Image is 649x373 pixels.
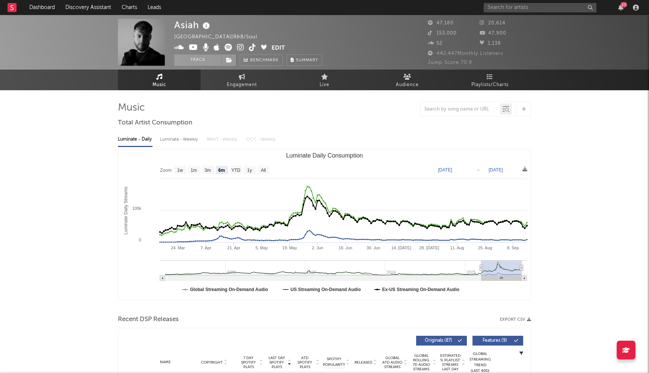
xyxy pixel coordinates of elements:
[312,246,323,250] text: 2. Jun
[218,168,225,173] text: 6m
[440,353,460,371] span: Estimated % Playlist Streams Last Day
[201,246,211,250] text: 7. Apr
[421,338,456,343] span: Originals ( 87 )
[160,168,172,173] text: Zoom
[472,336,523,346] button: Features(9)
[507,246,519,250] text: 8. Sep
[287,55,322,66] button: Summary
[391,246,411,250] text: 14. [DATE]
[448,70,531,90] a: Playlists/Charts
[366,70,448,90] a: Audience
[489,167,503,173] text: [DATE]
[231,168,240,173] text: YTD
[205,168,211,173] text: 3m
[267,356,287,369] span: Last Day Spotify Plays
[118,118,192,127] span: Total Artist Consumption
[323,356,345,368] span: Spotify Popularity
[118,133,152,146] div: Luminate - Daily
[296,58,318,62] span: Summary
[118,70,201,90] a: Music
[272,44,285,53] button: Edit
[355,360,372,365] span: Released
[396,80,419,89] span: Audience
[123,186,128,234] text: Luminate Daily Streams
[480,41,501,46] span: 1,138
[438,167,452,173] text: [DATE]
[480,21,506,26] span: 20,614
[227,80,257,89] span: Engagement
[201,70,283,90] a: Engagement
[191,168,197,173] text: 1m
[476,167,480,173] text: →
[291,287,361,292] text: US Streaming On-Demand Audio
[295,356,315,369] span: ATD Spotify Plays
[282,246,297,250] text: 19. May
[471,80,509,89] span: Playlists/Charts
[227,246,240,250] text: 21. Apr
[419,246,439,250] text: 28. [DATE]
[339,246,352,250] text: 16. Jun
[177,168,183,173] text: 1w
[367,246,380,250] text: 30. Jun
[428,60,472,65] span: Jump Score: 70.9
[238,356,258,369] span: 7 Day Spotify Plays
[428,51,503,56] span: 442,447 Monthly Listeners
[190,287,268,292] text: Global Streaming On-Demand Audio
[152,80,166,89] span: Music
[484,3,596,12] input: Search for artists
[620,2,627,8] div: 23
[428,31,457,36] span: 153,000
[261,168,266,173] text: All
[174,55,221,66] button: Track
[171,246,185,250] text: 24. Mar
[411,353,432,371] span: Global Rolling 7D Audio Streams
[382,356,403,369] span: Global ATD Audio Streams
[428,21,454,26] span: 47,180
[132,206,141,211] text: 100k
[139,238,141,242] text: 0
[500,317,531,322] button: Export CSV
[480,31,506,36] span: 47,900
[286,152,363,159] text: Luminate Daily Consumption
[283,70,366,90] a: Live
[320,80,329,89] span: Live
[382,287,460,292] text: Ex-US Streaming On-Demand Audio
[247,168,252,173] text: 1y
[421,106,500,112] input: Search by song name or URL
[201,360,223,365] span: Copyright
[160,133,199,146] div: Luminate - Weekly
[118,149,531,300] svg: Luminate Daily Consumption
[478,246,492,250] text: 25. Aug
[250,56,279,65] span: Benchmark
[174,19,212,31] div: Asiah
[416,336,467,346] button: Originals(87)
[477,338,512,343] span: Features ( 9 )
[240,55,283,66] a: Benchmark
[174,33,266,42] div: [GEOGRAPHIC_DATA] | R&B/Soul
[118,315,179,324] span: Recent DSP Releases
[428,41,442,46] span: 52
[450,246,464,250] text: 11. Aug
[618,5,623,11] button: 23
[255,246,268,250] text: 5. May
[141,359,190,365] div: Name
